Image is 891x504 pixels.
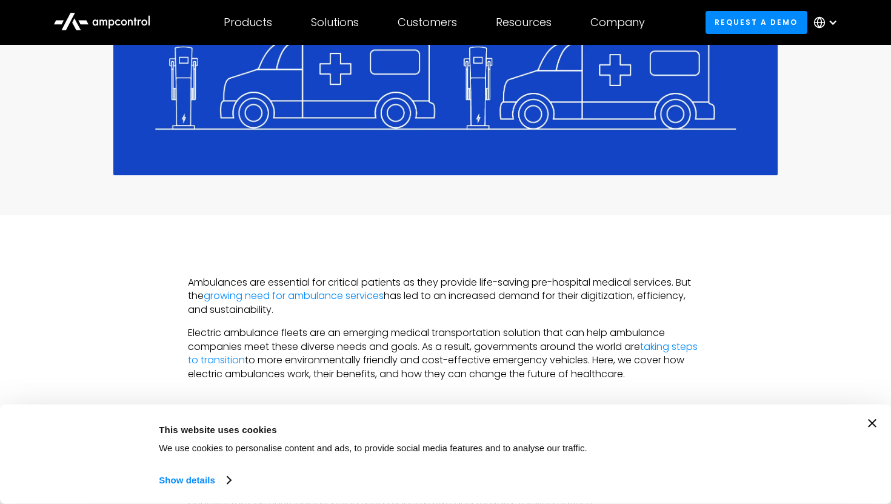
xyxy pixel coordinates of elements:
[159,422,658,437] div: This website uses cookies
[496,16,552,29] div: Resources
[672,419,846,454] button: Okay
[311,16,359,29] div: Solutions
[159,443,587,453] span: We use cookies to personalise content and ads, to provide social media features and to analyse ou...
[188,340,698,367] a: taking steps to transition
[868,419,876,428] button: Close banner
[159,471,230,489] a: Show details
[398,16,457,29] div: Customers
[706,11,807,33] a: Request a demo
[590,16,645,29] div: Company
[224,16,272,29] div: Products
[188,326,702,381] p: Electric ambulance fleets are an emerging medical transportation solution that can help ambulance...
[188,276,702,317] p: Ambulances are essential for critical patients as they provide life-saving pre-hospital medical s...
[204,289,384,303] a: growing need for ambulance services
